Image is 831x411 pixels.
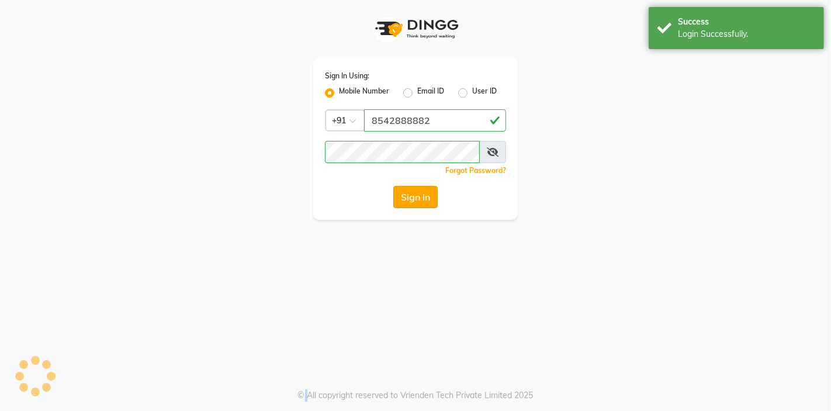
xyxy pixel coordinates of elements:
img: logo1.svg [369,12,462,46]
div: Success [678,16,815,28]
label: Sign In Using: [325,71,369,81]
label: Mobile Number [339,86,389,100]
a: Forgot Password? [445,166,506,175]
input: Username [325,141,480,163]
label: Email ID [417,86,444,100]
button: Sign In [393,186,438,208]
input: Username [364,109,506,132]
label: User ID [472,86,497,100]
div: Login Successfully. [678,28,815,40]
